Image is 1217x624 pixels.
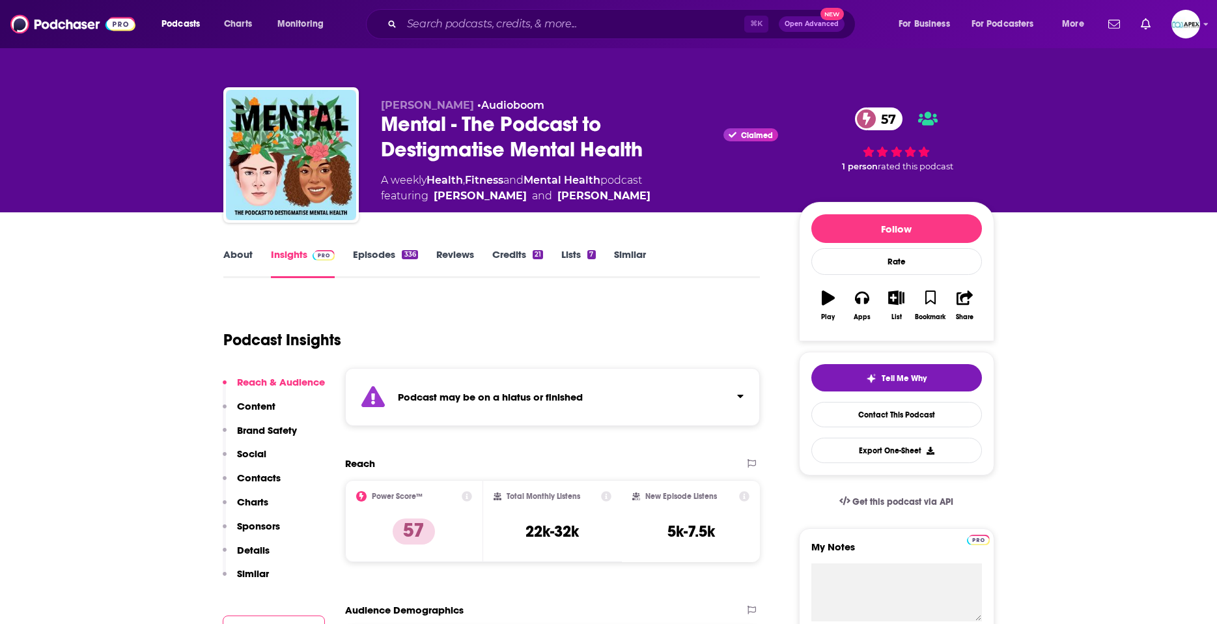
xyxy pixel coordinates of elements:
[947,282,981,329] button: Share
[744,16,768,33] span: ⌘ K
[811,214,982,243] button: Follow
[237,472,281,484] p: Contacts
[868,107,902,130] span: 57
[268,14,341,35] button: open menu
[1136,13,1156,35] a: Show notifications dropdown
[956,313,973,321] div: Share
[914,282,947,329] button: Bookmark
[561,248,595,278] a: Lists7
[237,376,325,388] p: Reach & Audience
[223,447,266,472] button: Social
[811,438,982,463] button: Export One-Sheet
[1062,15,1084,33] span: More
[271,248,335,278] a: InsightsPodchaser Pro
[507,492,580,501] h2: Total Monthly Listens
[381,173,650,204] div: A weekly podcast
[891,313,902,321] div: List
[223,544,270,568] button: Details
[1103,13,1125,35] a: Show notifications dropdown
[237,567,269,580] p: Similar
[785,21,839,27] span: Open Advanced
[223,330,341,350] h1: Podcast Insights
[398,391,583,403] strong: Podcast may be on a hiatus or finished
[477,99,544,111] span: •
[223,248,253,278] a: About
[587,250,595,259] div: 7
[1171,10,1200,38] span: Logged in as Apex
[779,16,845,32] button: Open AdvancedNew
[345,604,464,616] h2: Audience Demographics
[223,400,275,424] button: Content
[224,15,252,33] span: Charts
[463,174,465,186] span: ,
[1171,10,1200,38] img: User Profile
[152,14,217,35] button: open menu
[345,457,375,470] h2: Reach
[811,364,982,391] button: tell me why sparkleTell Me Why
[889,14,966,35] button: open menu
[972,15,1034,33] span: For Podcasters
[492,248,543,278] a: Credits21
[345,368,761,426] section: Click to expand status details
[393,518,435,545] p: 57
[852,496,953,507] span: Get this podcast via API
[915,313,945,321] div: Bookmark
[503,174,524,186] span: and
[223,567,269,591] button: Similar
[614,248,646,278] a: Similar
[223,472,281,496] button: Contacts
[402,14,744,35] input: Search podcasts, credits, & more...
[1053,14,1100,35] button: open menu
[533,250,543,259] div: 21
[878,162,953,171] span: rated this podcast
[223,424,297,448] button: Brand Safety
[161,15,200,33] span: Podcasts
[223,520,280,544] button: Sponsors
[237,544,270,556] p: Details
[667,522,715,541] h3: 5k-7.5k
[963,14,1053,35] button: open menu
[436,248,474,278] a: Reviews
[481,99,544,111] a: Audioboom
[645,492,717,501] h2: New Episode Listens
[237,496,268,508] p: Charts
[532,188,552,204] span: and
[845,282,879,329] button: Apps
[899,15,950,33] span: For Business
[402,250,417,259] div: 336
[811,282,845,329] button: Play
[381,99,474,111] span: [PERSON_NAME]
[829,486,964,518] a: Get this podcast via API
[811,541,982,563] label: My Notes
[842,162,878,171] span: 1 person
[237,520,280,532] p: Sponsors
[434,188,527,204] a: [PERSON_NAME]
[741,132,773,139] span: Claimed
[1171,10,1200,38] button: Show profile menu
[821,313,835,321] div: Play
[465,174,503,186] a: Fitness
[854,313,871,321] div: Apps
[223,376,325,400] button: Reach & Audience
[799,99,994,180] div: 57 1 personrated this podcast
[237,424,297,436] p: Brand Safety
[882,373,927,384] span: Tell Me Why
[10,12,135,36] img: Podchaser - Follow, Share and Rate Podcasts
[381,188,650,204] span: featuring
[557,188,650,204] a: [PERSON_NAME]
[967,533,990,545] a: Pro website
[216,14,260,35] a: Charts
[313,250,335,261] img: Podchaser Pro
[226,90,356,220] img: Mental - The Podcast to Destigmatise Mental Health
[353,248,417,278] a: Episodes336
[820,8,844,20] span: New
[811,248,982,275] div: Rate
[427,174,463,186] a: Health
[855,107,902,130] a: 57
[524,174,600,186] a: Mental Health
[223,496,268,520] button: Charts
[277,15,324,33] span: Monitoring
[967,535,990,545] img: Podchaser Pro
